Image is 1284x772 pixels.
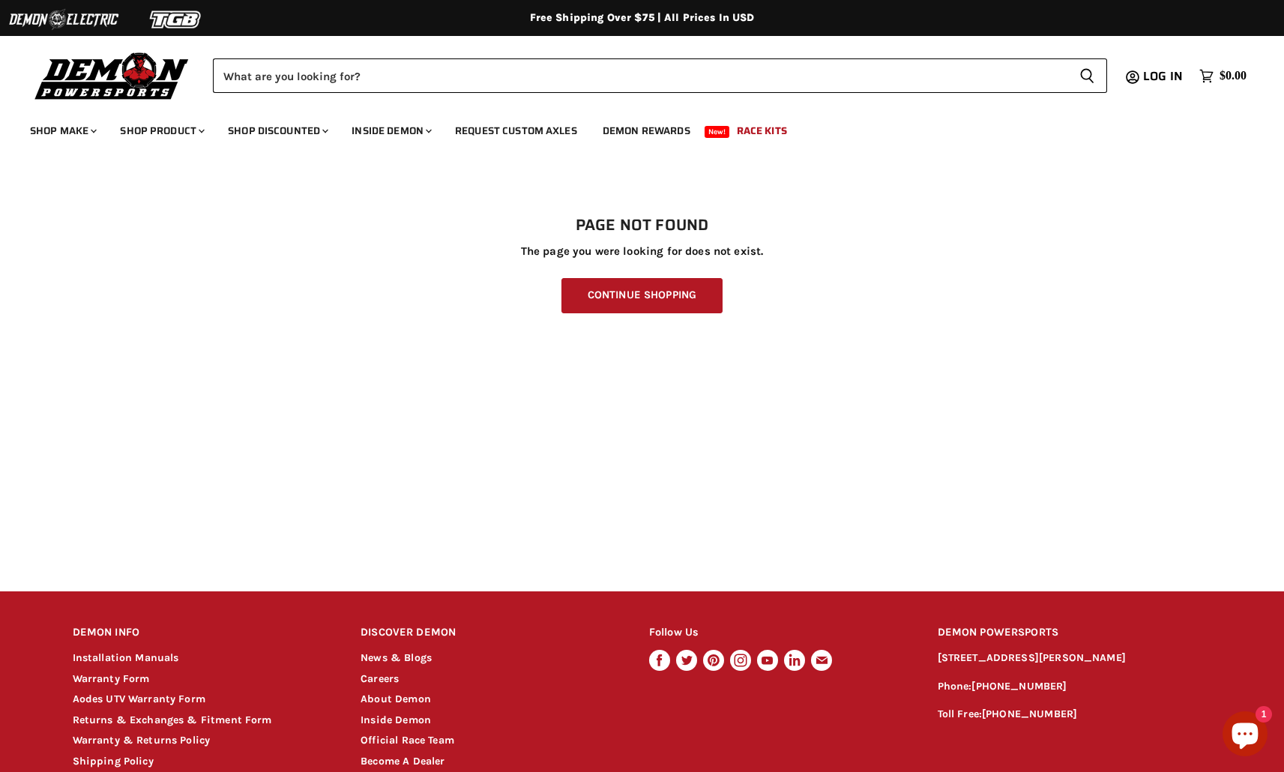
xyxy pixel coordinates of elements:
[73,615,333,651] h2: DEMON INFO
[982,708,1077,720] a: [PHONE_NUMBER]
[19,109,1243,146] ul: Main menu
[649,615,909,651] h2: Follow Us
[109,115,214,146] a: Shop Product
[73,693,205,705] a: Aodes UTV Warranty Form
[120,5,232,34] img: TGB Logo 2
[361,755,444,768] a: Become A Dealer
[726,115,798,146] a: Race Kits
[361,672,399,685] a: Careers
[705,126,730,138] span: New!
[1067,58,1107,93] button: Search
[73,217,1212,235] h1: Page not found
[1192,65,1254,87] a: $0.00
[1218,711,1272,760] inbox-online-store-chat: Shopify online store chat
[73,734,211,747] a: Warranty & Returns Policy
[938,678,1212,696] p: Phone:
[1136,70,1192,83] a: Log in
[213,58,1067,93] input: Search
[591,115,702,146] a: Demon Rewards
[73,245,1212,258] p: The page you were looking for does not exist.
[19,115,106,146] a: Shop Make
[561,278,723,313] a: Continue Shopping
[43,11,1242,25] div: Free Shipping Over $75 | All Prices In USD
[938,706,1212,723] p: Toll Free:
[971,680,1067,693] a: [PHONE_NUMBER]
[361,693,431,705] a: About Demon
[1220,69,1247,83] span: $0.00
[73,672,150,685] a: Warranty Form
[938,615,1212,651] h2: DEMON POWERSPORTS
[73,755,154,768] a: Shipping Policy
[361,734,454,747] a: Official Race Team
[444,115,588,146] a: Request Custom Axles
[7,5,120,34] img: Demon Electric Logo 2
[361,651,432,664] a: News & Blogs
[361,615,621,651] h2: DISCOVER DEMON
[213,58,1107,93] form: Product
[1143,67,1183,85] span: Log in
[340,115,441,146] a: Inside Demon
[73,714,272,726] a: Returns & Exchanges & Fitment Form
[361,714,431,726] a: Inside Demon
[217,115,337,146] a: Shop Discounted
[73,651,179,664] a: Installation Manuals
[938,650,1212,667] p: [STREET_ADDRESS][PERSON_NAME]
[30,49,194,102] img: Demon Powersports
